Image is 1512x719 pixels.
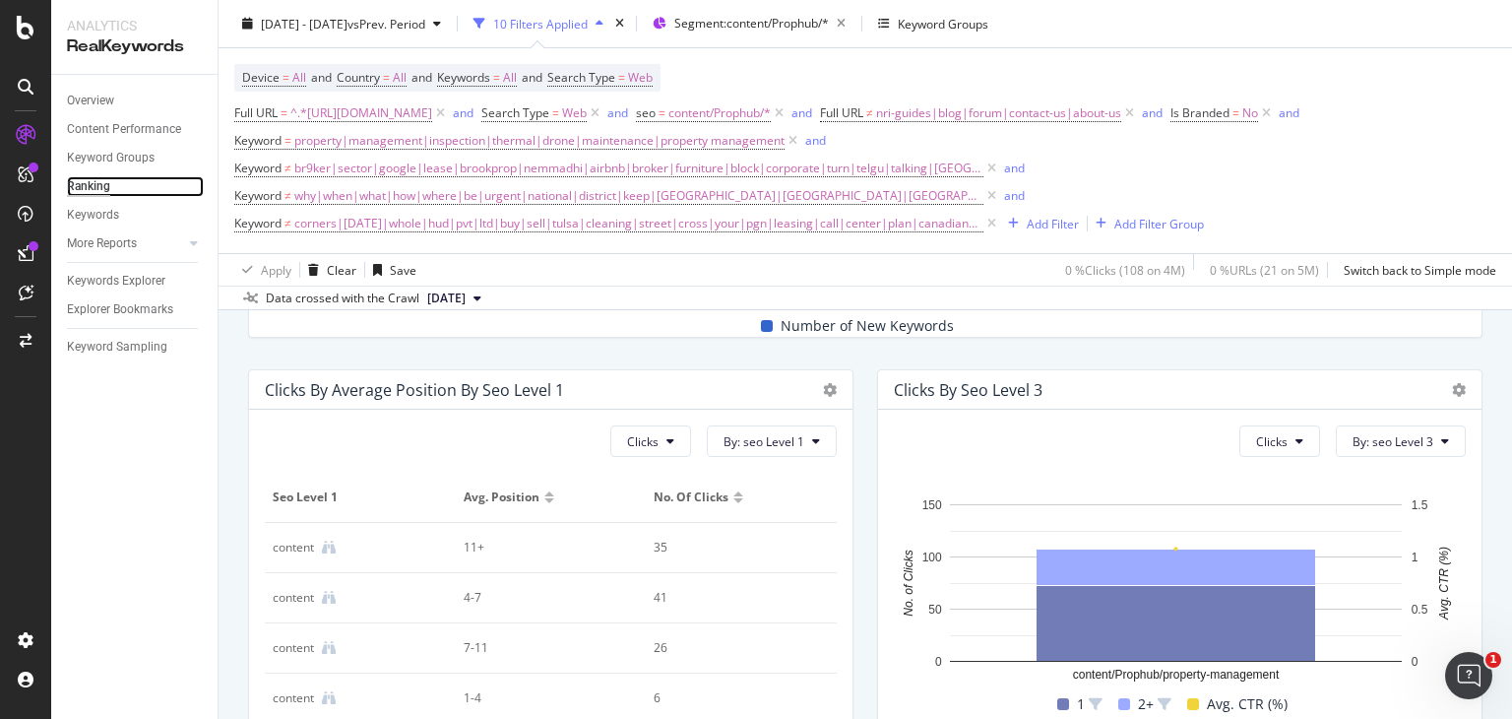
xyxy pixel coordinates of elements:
[1336,425,1466,457] button: By: seo Level 3
[261,15,347,32] span: [DATE] - [DATE]
[1279,103,1299,122] button: and
[67,337,167,358] div: Keyword Sampling
[67,119,181,140] div: Content Performance
[67,337,204,358] a: Keyword Sampling
[805,131,826,150] button: and
[805,132,826,149] div: and
[1412,603,1428,617] text: 0.5
[464,489,539,506] span: Avg. Position
[453,104,473,121] div: and
[707,425,837,457] button: By: seo Level 1
[493,15,588,32] div: 10 Filters Applied
[273,639,314,657] div: content
[67,233,137,254] div: More Reports
[1114,215,1204,231] div: Add Filter Group
[522,69,542,86] span: and
[820,104,863,121] span: Full URL
[337,69,380,86] span: Country
[294,155,983,182] span: br9ker|sector|google|lease|brookprop|nemmadhi|airbnb|broker|furniture|block|corporate|turn|telgu|...
[636,104,656,121] span: seo
[284,132,291,149] span: =
[273,539,314,556] div: content
[481,104,549,121] span: Search Type
[234,104,278,121] span: Full URL
[1065,261,1185,278] div: 0 % Clicks ( 108 on 4M )
[1256,433,1288,450] span: Clicks
[266,290,419,307] div: Data crossed with the Crawl
[503,64,517,92] span: All
[67,233,184,254] a: More Reports
[311,69,332,86] span: and
[1138,692,1154,716] span: 2+
[466,8,611,39] button: 10 Filters Applied
[67,271,165,292] div: Keywords Explorer
[283,69,289,86] span: =
[67,148,155,168] div: Keyword Groups
[645,8,853,39] button: Segment:content/Prophub/*
[347,15,425,32] span: vs Prev. Period
[234,132,282,149] span: Keyword
[464,539,621,556] div: 11+
[1344,261,1496,278] div: Switch back to Simple mode
[261,261,291,278] div: Apply
[383,69,390,86] span: =
[1210,261,1319,278] div: 0 % URLs ( 21 on 5M )
[894,494,1459,691] div: A chart.
[284,160,291,176] span: ≠
[1242,99,1258,127] span: No
[1170,104,1229,121] span: Is Branded
[294,182,983,210] span: why|when|what|how|where|be|urgent|national|district|keep|[GEOGRAPHIC_DATA]|[GEOGRAPHIC_DATA]|[GEO...
[234,8,449,39] button: [DATE] - [DATE]vsPrev. Period
[894,380,1042,400] div: Clicks by seo Level 3
[327,261,356,278] div: Clear
[427,290,466,307] span: 2025 Sep. 1st
[284,187,291,204] span: ≠
[290,99,432,127] span: ^.*[URL][DOMAIN_NAME]
[922,551,942,564] text: 100
[928,603,942,617] text: 50
[67,91,114,111] div: Overview
[67,205,204,226] a: Keywords
[654,589,811,607] div: 41
[654,639,811,657] div: 26
[659,104,665,121] span: =
[1485,652,1501,668] span: 1
[607,103,628,122] button: and
[1412,551,1418,564] text: 1
[1207,692,1288,716] span: Avg. CTR (%)
[265,380,564,400] div: Clicks By Average Position by seo Level 1
[234,187,282,204] span: Keyword
[67,119,204,140] a: Content Performance
[464,689,621,707] div: 1-4
[300,254,356,286] button: Clear
[654,489,728,506] span: No. of Clicks
[67,176,204,197] a: Ranking
[1412,655,1418,669] text: 0
[234,215,282,231] span: Keyword
[1239,425,1320,457] button: Clicks
[1412,498,1428,512] text: 1.5
[390,261,416,278] div: Save
[1004,159,1025,177] button: and
[281,104,287,121] span: =
[67,148,204,168] a: Keyword Groups
[67,271,204,292] a: Keywords Explorer
[922,498,942,512] text: 150
[791,104,812,121] div: and
[292,64,306,92] span: All
[1004,186,1025,205] button: and
[1077,692,1085,716] span: 1
[437,69,490,86] span: Keywords
[1142,104,1163,121] div: and
[1004,187,1025,204] div: and
[273,489,443,506] span: seo Level 1
[1336,254,1496,286] button: Switch back to Simple mode
[493,69,500,86] span: =
[898,15,988,32] div: Keyword Groups
[242,69,280,86] span: Device
[393,64,407,92] span: All
[610,425,691,457] button: Clicks
[1000,212,1079,235] button: Add Filter
[552,104,559,121] span: =
[618,69,625,86] span: =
